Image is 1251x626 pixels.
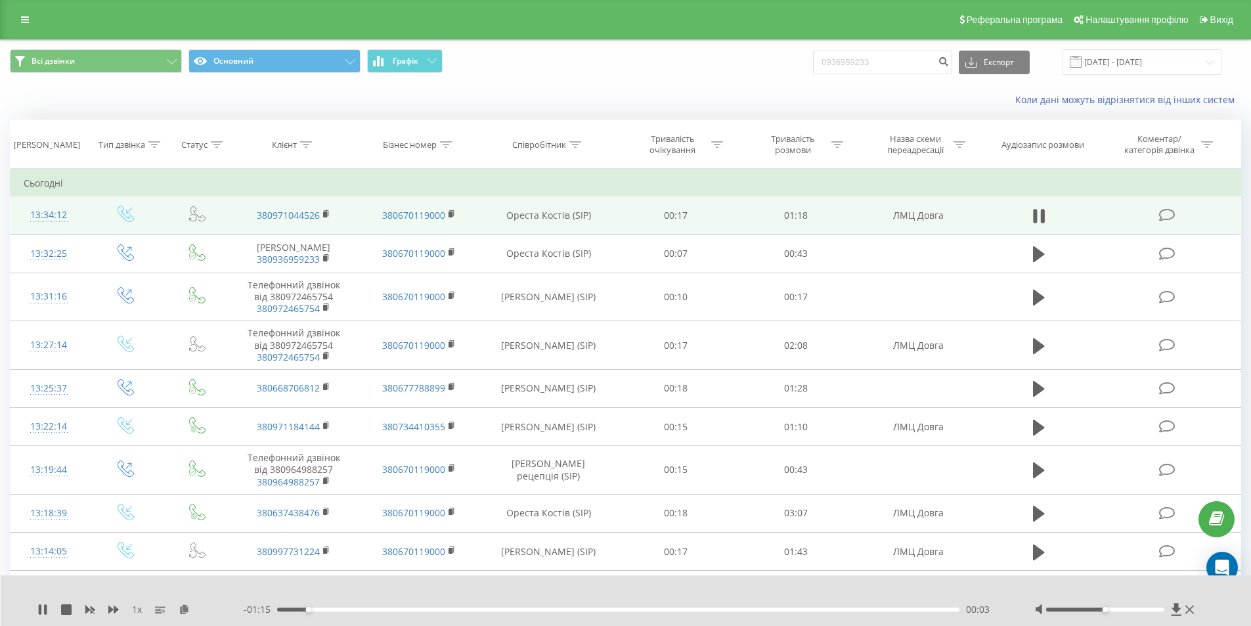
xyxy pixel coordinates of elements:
td: 00:15 [616,408,736,446]
a: 380972465754 [257,302,320,315]
button: Всі дзвінки [10,49,182,73]
div: 13:18:39 [24,501,74,526]
td: Ореста Костів (SIP) [481,235,616,273]
div: Клієнт [272,139,297,150]
td: 00:07 [616,235,736,273]
span: Всі дзвінки [32,56,75,66]
td: Телефонний дзвінок від 380972465754 [231,273,356,321]
a: 380971044526 [257,209,320,221]
td: ЛМЦ Довга [856,533,980,571]
a: 380997731224 [257,545,320,558]
span: Реферальна програма [967,14,1063,25]
td: 00:17 [616,321,736,370]
span: - 01:15 [244,603,277,616]
a: 380670119000 [382,247,445,259]
td: [PERSON_NAME] (SIP) [481,408,616,446]
td: [PERSON_NAME] (SIP) [481,571,616,619]
a: 380971184144 [257,420,320,433]
td: 00:15 [616,446,736,495]
div: 13:34:12 [24,202,74,228]
td: 00:43 [736,235,856,273]
a: 380670119000 [382,209,445,221]
button: Експорт [959,51,1030,74]
div: Тривалість очікування [638,133,708,156]
div: 13:31:16 [24,284,74,309]
span: Налаштування профілю [1086,14,1188,25]
td: 01:35 [736,571,856,619]
td: Сьогодні [11,170,1241,196]
span: Графік [393,56,418,66]
div: Тип дзвінка [99,139,145,150]
td: 01:28 [736,369,856,407]
input: Пошук за номером [813,51,952,74]
td: [PERSON_NAME] (SIP) [481,369,616,407]
td: Телефонний дзвінок від 380972465754 [231,321,356,370]
div: Accessibility label [305,607,311,612]
div: 13:14:05 [24,539,74,564]
div: 13:22:14 [24,414,74,439]
a: 380677788899 [382,382,445,394]
span: 1 x [132,603,142,616]
td: ЛМЦ Довга [856,196,980,235]
a: 380964988257 [257,476,320,488]
a: 380670119000 [382,506,445,519]
button: Основний [188,49,361,73]
div: Open Intercom Messenger [1206,552,1238,583]
a: 380668706812 [257,382,320,394]
td: 00:17 [616,533,736,571]
td: 02:08 [736,321,856,370]
td: 00:18 [616,369,736,407]
a: 380670119000 [382,339,445,351]
a: 380637438476 [257,506,320,519]
td: 00:43 [736,446,856,495]
td: [PERSON_NAME] (SIP) [481,273,616,321]
td: Ореста Костів (SIP) [481,196,616,235]
div: [PERSON_NAME] [14,139,80,150]
td: 00:10 [616,273,736,321]
a: 380972465754 [257,351,320,363]
div: Аудіозапис розмови [1001,139,1084,150]
div: Назва схеми переадресації [880,133,950,156]
div: 13:25:37 [24,376,74,401]
td: [PERSON_NAME] (SIP) [481,321,616,370]
td: 01:10 [736,408,856,446]
td: 00:18 [616,494,736,532]
div: 13:27:14 [24,332,74,358]
div: Тривалість розмови [758,133,828,156]
td: ЛМЦ Довга [856,408,980,446]
td: 00:17 [616,196,736,235]
a: 380670119000 [382,290,445,303]
a: 380670119000 [382,463,445,476]
td: ЛМЦ Довга [856,494,980,532]
span: 00:03 [966,603,990,616]
div: Accessibility label [1103,607,1108,612]
td: 01:43 [736,533,856,571]
td: [PERSON_NAME] рецепція (SIP) [481,446,616,495]
div: 13:32:25 [24,241,74,267]
div: Коментар/категорія дзвінка [1121,133,1198,156]
td: 03:07 [736,494,856,532]
td: [PERSON_NAME] (SIP) [481,533,616,571]
td: [PERSON_NAME] [231,235,356,273]
td: ЛМЦ Довга [856,321,980,370]
button: Графік [367,49,443,73]
div: Статус [181,139,208,150]
td: 00:06 [616,571,736,619]
td: 00:17 [736,273,856,321]
td: Телефонний дзвінок від 380502822071 [231,571,356,619]
a: 380936959233 [257,253,320,265]
div: Співробітник [512,139,566,150]
a: Коли дані можуть відрізнятися вiд інших систем [1015,93,1241,106]
td: Телефонний дзвінок від 380964988257 [231,446,356,495]
td: Ореста Костів (SIP) [481,494,616,532]
td: 01:18 [736,196,856,235]
a: 380670119000 [382,545,445,558]
div: 13:19:44 [24,457,74,483]
div: Бізнес номер [383,139,437,150]
a: 380734410355 [382,420,445,433]
span: Вихід [1210,14,1233,25]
